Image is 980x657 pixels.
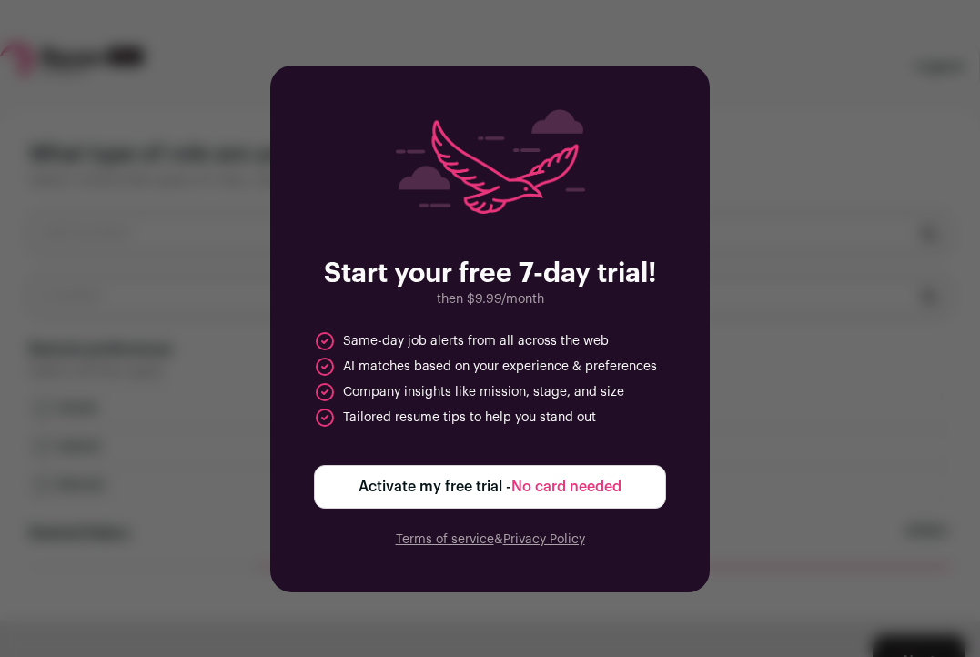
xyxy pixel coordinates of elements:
[503,533,585,546] a: Privacy Policy
[314,407,596,429] li: Tailored resume tips to help you stand out
[314,356,657,378] li: AI matches based on your experience & preferences
[396,109,585,214] img: raven-searching-graphic-persian-06fbb1bbfb1eb625e0a08d5c8885cd66b42d4a5dc34102e9b086ff89f5953142.png
[314,465,666,509] button: Activate my free trial -No card needed
[314,330,609,352] li: Same-day job alerts from all across the web
[359,476,621,498] span: Activate my free trial -
[396,533,494,546] a: Terms of service
[314,381,624,403] li: Company insights like mission, stage, and size
[511,480,621,494] span: No card needed
[314,531,666,549] p: &
[314,258,666,290] h2: Start your free 7-day trial!
[314,290,666,308] p: then $9.99/month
